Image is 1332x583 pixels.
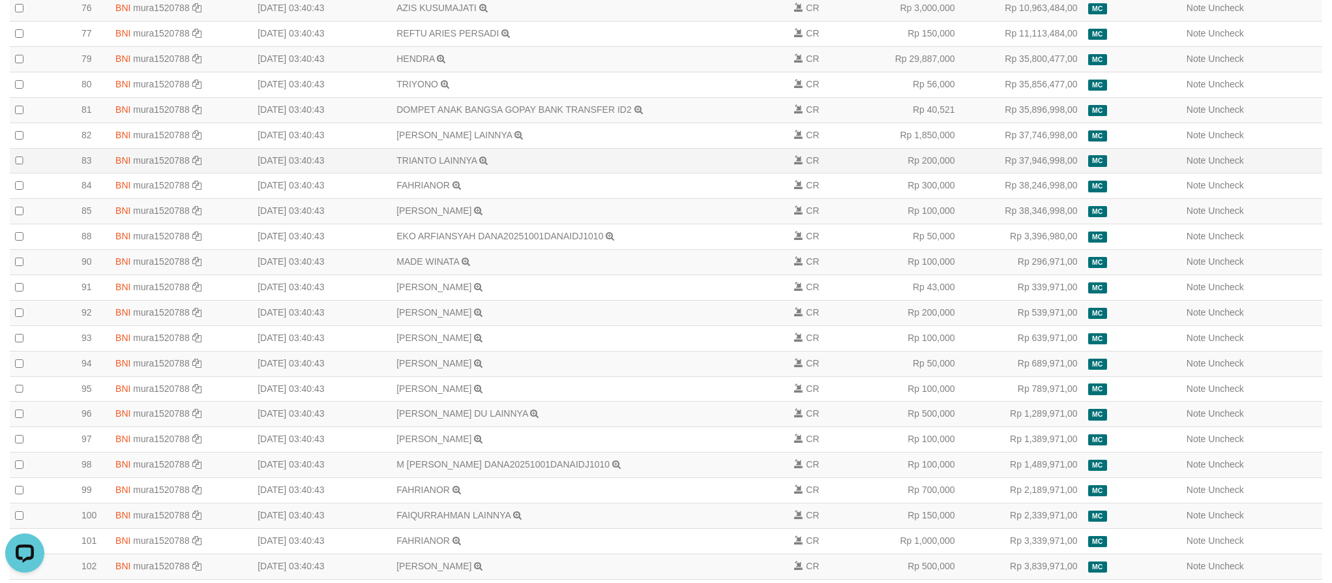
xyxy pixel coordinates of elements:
td: Rp 56,000 [857,72,960,97]
span: CR [806,180,819,190]
span: BNI [115,79,130,89]
a: Copy mura1520788 to clipboard [192,28,201,38]
a: [PERSON_NAME] [396,434,471,444]
span: BNI [115,383,130,394]
span: CR [806,383,819,394]
a: Copy mura1520788 to clipboard [192,333,201,343]
a: Copy mura1520788 to clipboard [192,282,201,292]
span: CR [806,333,819,343]
a: Note [1187,180,1206,190]
td: Rp 100,000 [857,453,960,478]
a: Uncheck [1208,333,1243,343]
span: Manually Checked by: aafyoona [1088,105,1107,116]
a: Copy mura1520788 to clipboard [192,79,201,89]
td: [DATE] 03:40:43 [252,199,391,224]
td: [DATE] 03:40:43 [252,148,391,173]
td: [DATE] 03:40:43 [252,22,391,47]
span: 84 [81,180,92,190]
a: [PERSON_NAME] DU LAINNYA [396,408,527,419]
span: BNI [115,408,130,419]
td: Rp 37,946,998,00 [960,148,1083,173]
span: Manually Checked by: aafyoona [1088,257,1107,268]
td: Rp 35,896,998,00 [960,97,1083,123]
td: [DATE] 03:40:43 [252,351,391,376]
td: Rp 296,971,00 [960,250,1083,275]
span: BNI [115,561,130,571]
td: Rp 150,000 [857,503,960,529]
a: Note [1187,79,1206,89]
a: Note [1187,28,1206,38]
span: Manually Checked by: aafyoona [1088,181,1107,192]
span: BNI [115,307,130,318]
td: Rp 50,000 [857,351,960,376]
a: Note [1187,307,1206,318]
span: Manually Checked by: aafyoona [1088,3,1107,14]
a: mura1520788 [133,333,189,343]
a: MADE WINATA [396,256,459,267]
span: Manually Checked by: aafyoona [1088,561,1107,573]
a: Note [1187,231,1206,241]
span: BNI [115,510,130,520]
a: Uncheck [1208,459,1243,470]
span: CR [806,535,819,546]
a: EKO ARFIANSYAH DANA20251001DANAIDJ1010 [396,231,603,241]
td: [DATE] 03:40:43 [252,173,391,199]
a: Copy mura1520788 to clipboard [192,535,201,546]
td: Rp 38,346,998,00 [960,199,1083,224]
a: REFTU ARIES PERSADI [396,28,499,38]
a: [PERSON_NAME] [396,205,471,216]
span: BNI [115,205,130,216]
span: Manually Checked by: aafyoona [1088,485,1107,496]
td: Rp 200,000 [857,148,960,173]
a: mura1520788 [133,282,189,292]
span: 77 [81,28,92,38]
a: Copy mura1520788 to clipboard [192,205,201,216]
span: BNI [115,459,130,470]
td: Rp 38,246,998,00 [960,173,1083,199]
span: Manually Checked by: aafyoona [1088,130,1107,142]
td: [DATE] 03:40:43 [252,528,391,554]
td: Rp 100,000 [857,250,960,275]
span: 96 [81,408,92,419]
a: Note [1187,358,1206,368]
td: [DATE] 03:40:43 [252,300,391,325]
a: mura1520788 [133,205,189,216]
span: CR [806,358,819,368]
a: Uncheck [1208,408,1243,419]
td: [DATE] 03:40:43 [252,250,391,275]
a: Copy mura1520788 to clipboard [192,434,201,444]
td: Rp 639,971,00 [960,325,1083,351]
a: Copy mura1520788 to clipboard [192,561,201,571]
a: mura1520788 [133,155,189,166]
a: Uncheck [1208,510,1243,520]
a: mura1520788 [133,256,189,267]
td: Rp 40,521 [857,97,960,123]
button: Open LiveChat chat widget [5,5,44,44]
span: 83 [81,155,92,166]
span: 76 [81,3,92,13]
a: mura1520788 [133,535,189,546]
a: Copy mura1520788 to clipboard [192,485,201,495]
span: Manually Checked by: aafyoona [1088,536,1107,547]
td: Rp 500,000 [857,402,960,427]
span: CR [806,28,819,38]
td: Rp 200,000 [857,300,960,325]
span: CR [806,155,819,166]
span: 82 [81,130,92,140]
a: mura1520788 [133,408,189,419]
span: 94 [81,358,92,368]
span: Manually Checked by: aafyoona [1088,155,1107,166]
a: mura1520788 [133,130,189,140]
span: CR [806,510,819,520]
a: Note [1187,205,1206,216]
a: Copy mura1520788 to clipboard [192,53,201,64]
a: Note [1187,53,1206,64]
a: Copy mura1520788 to clipboard [192,459,201,470]
a: mura1520788 [133,485,189,495]
span: BNI [115,485,130,495]
td: [DATE] 03:40:43 [252,402,391,427]
a: Note [1187,104,1206,115]
td: [DATE] 03:40:43 [252,478,391,503]
td: [DATE] 03:40:43 [252,123,391,148]
span: Manually Checked by: aafyoona [1088,232,1107,243]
